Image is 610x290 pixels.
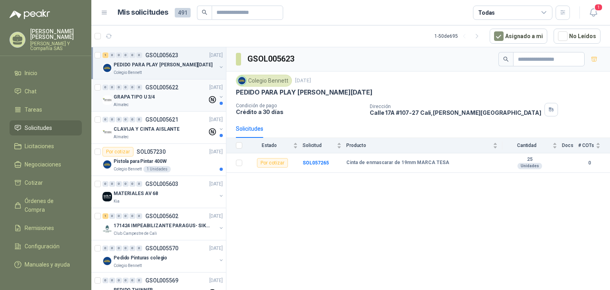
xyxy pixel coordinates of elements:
[145,278,178,283] p: GSOL005569
[209,277,223,284] p: [DATE]
[114,102,129,108] p: Almatec
[136,52,142,58] div: 0
[490,29,547,44] button: Asignado a mi
[109,181,115,187] div: 0
[10,193,82,217] a: Órdenes de Compra
[10,239,82,254] a: Configuración
[102,244,224,269] a: 0 0 0 0 0 0 GSOL005570[DATE] Company LogoPedido Pinturas colegioColegio Bennett
[247,138,303,153] th: Estado
[109,278,115,283] div: 0
[102,256,112,266] img: Company Logo
[145,85,178,90] p: GSOL005622
[136,246,142,251] div: 0
[434,30,483,43] div: 1 - 50 de 695
[116,278,122,283] div: 0
[129,85,135,90] div: 0
[136,117,142,122] div: 0
[114,190,158,197] p: MATERIALES AV 68
[25,260,70,269] span: Manuales y ayuda
[209,116,223,124] p: [DATE]
[102,85,108,90] div: 0
[143,166,171,172] div: 1 Unidades
[145,181,178,187] p: GSOL005603
[202,10,207,15] span: search
[102,160,112,169] img: Company Logo
[116,85,122,90] div: 0
[346,138,502,153] th: Producto
[102,246,108,251] div: 0
[209,245,223,252] p: [DATE]
[25,87,37,96] span: Chat
[137,149,166,155] p: SOL057230
[145,246,178,251] p: GSOL005570
[295,77,311,85] p: [DATE]
[114,158,167,165] p: Pistola para Pintar 400W
[346,143,491,148] span: Producto
[10,175,82,190] a: Cotizar
[102,179,224,205] a: 0 0 0 0 0 0 GSOL005603[DATE] Company LogoMATERIALES AV 68Kia
[25,178,43,187] span: Cotizar
[502,138,562,153] th: Cantidad
[123,213,129,219] div: 0
[102,211,224,237] a: 1 0 0 0 0 0 GSOL005602[DATE] Company Logo171424 IMPEABILIZANTE PARAGUS- SIKALASTICClub Campestre ...
[578,138,610,153] th: # COTs
[129,278,135,283] div: 0
[114,134,129,140] p: Almatec
[109,213,115,219] div: 0
[114,263,142,269] p: Colegio Bennett
[114,70,142,76] p: Colegio Bennett
[136,85,142,90] div: 0
[25,124,52,132] span: Solicitudes
[346,160,449,166] b: Cinta de enmascarar de 19mm MARCA TESA
[123,117,129,122] div: 0
[123,52,129,58] div: 0
[102,63,112,73] img: Company Logo
[562,138,578,153] th: Docs
[303,160,329,166] a: SOL057265
[102,50,224,76] a: 1 0 0 0 0 0 GSOL005623[DATE] Company LogoPEDIDO PARA PLAY [PERSON_NAME][DATE]Colegio Bennett
[102,278,108,283] div: 0
[236,75,292,87] div: Colegio Bennett
[102,181,108,187] div: 0
[237,76,246,85] img: Company Logo
[10,120,82,135] a: Solicitudes
[370,109,541,116] p: Calle 17A #107-27 Cali , [PERSON_NAME][GEOGRAPHIC_DATA]
[102,83,224,108] a: 0 0 0 0 0 0 GSOL005622[DATE] Company LogoGRAPA TIPO U 3/4Almatec
[145,117,178,122] p: GSOL005621
[109,52,115,58] div: 0
[10,157,82,172] a: Negociaciones
[209,84,223,91] p: [DATE]
[10,220,82,236] a: Remisiones
[102,147,133,157] div: Por cotizar
[502,157,557,163] b: 25
[10,10,50,19] img: Logo peakr
[25,69,37,77] span: Inicio
[102,224,112,234] img: Company Logo
[109,246,115,251] div: 0
[129,52,135,58] div: 0
[102,117,108,122] div: 0
[25,197,74,214] span: Órdenes de Compra
[136,213,142,219] div: 0
[578,159,600,167] b: 0
[123,278,129,283] div: 0
[25,105,42,114] span: Tareas
[578,143,594,148] span: # COTs
[123,85,129,90] div: 0
[30,29,82,40] p: [PERSON_NAME] [PERSON_NAME]
[114,166,142,172] p: Colegio Bennett
[517,163,542,169] div: Unidades
[145,213,178,219] p: GSOL005602
[236,108,363,115] p: Crédito a 30 días
[586,6,600,20] button: 1
[257,158,288,168] div: Por cotizar
[116,213,122,219] div: 0
[247,143,291,148] span: Estado
[10,257,82,272] a: Manuales y ayuda
[554,29,600,44] button: No Leídos
[109,117,115,122] div: 0
[116,246,122,251] div: 0
[114,61,212,69] p: PEDIDO PARA PLAY [PERSON_NAME][DATE]
[594,4,603,11] span: 1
